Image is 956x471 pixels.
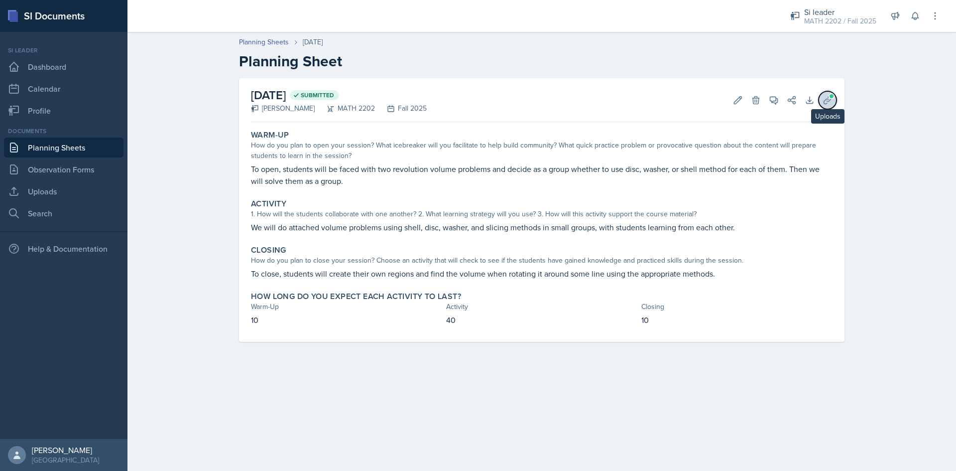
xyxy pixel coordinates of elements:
div: [GEOGRAPHIC_DATA] [32,455,99,465]
div: 1. How will the students collaborate with one another? 2. What learning strategy will you use? 3.... [251,209,833,219]
div: [PERSON_NAME] [251,103,315,114]
div: How do you plan to open your session? What icebreaker will you facilitate to help build community... [251,140,833,161]
h2: [DATE] [251,86,427,104]
a: Calendar [4,79,123,99]
a: Profile [4,101,123,121]
h2: Planning Sheet [239,52,844,70]
div: [PERSON_NAME] [32,445,99,455]
div: Closing [641,302,833,312]
div: Si leader [4,46,123,55]
p: We will do attached volume problems using shell, disc, washer, and slicing methods in small group... [251,221,833,233]
label: Warm-Up [251,130,289,140]
p: To open, students will be faced with two revolution volume problems and decide as a group whether... [251,163,833,187]
label: Closing [251,245,286,255]
div: [DATE] [303,37,323,47]
a: Uploads [4,181,123,201]
a: Planning Sheets [4,138,123,157]
a: Planning Sheets [239,37,289,47]
span: Submitted [301,91,334,99]
div: Si leader [804,6,876,18]
div: How do you plan to close your session? Choose an activity that will check to see if the students ... [251,255,833,266]
div: MATH 2202 [315,103,375,114]
p: To close, students will create their own regions and find the volume when rotating it around some... [251,268,833,280]
p: 10 [641,314,833,326]
div: Fall 2025 [375,103,427,114]
a: Observation Forms [4,159,123,179]
label: How long do you expect each activity to last? [251,292,461,302]
a: Search [4,203,123,223]
div: Documents [4,127,123,136]
button: Uploads [819,91,836,109]
div: Activity [446,302,637,312]
p: 40 [446,314,637,326]
div: MATH 2202 / Fall 2025 [804,16,876,26]
a: Dashboard [4,57,123,77]
p: 10 [251,314,442,326]
div: Warm-Up [251,302,442,312]
div: Help & Documentation [4,239,123,259]
label: Activity [251,199,286,209]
